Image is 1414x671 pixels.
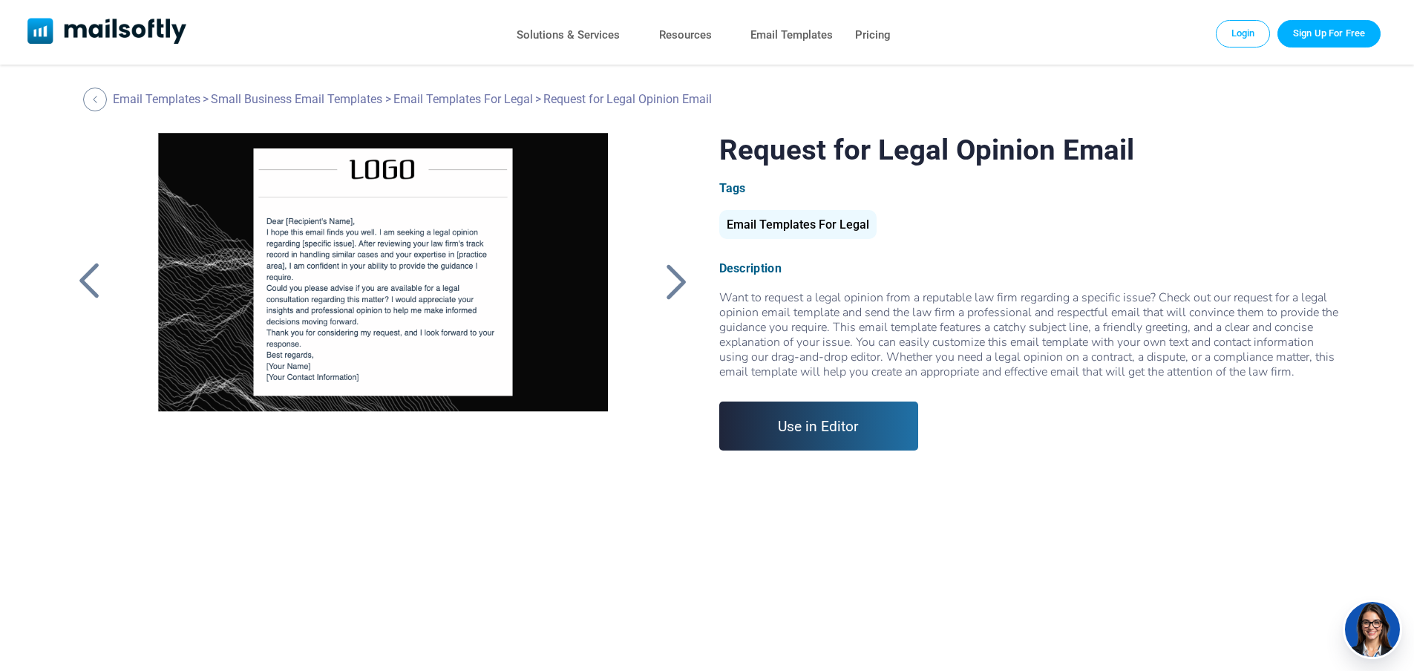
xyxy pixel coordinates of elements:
span: Want to request a legal opinion from a reputable law firm regarding a specific issue? Check out o... [719,289,1338,380]
a: Back [658,262,695,301]
a: Small Business Email Templates [211,92,382,106]
a: Email Templates [113,92,200,106]
a: Email Templates For Legal [393,92,533,106]
a: Resources [659,24,712,46]
a: Solutions & Services [517,24,620,46]
a: Pricing [855,24,891,46]
div: Email Templates For Legal [719,210,877,239]
div: Tags [719,181,1343,195]
div: Description [719,261,1343,275]
a: Back [71,262,108,301]
a: Request for Legal Opinion Email [133,133,632,504]
h1: Request for Legal Opinion Email [719,133,1343,166]
a: Login [1216,20,1271,47]
a: Mailsoftly [27,18,187,47]
a: Email Templates For Legal [719,223,877,230]
a: Email Templates [750,24,833,46]
a: Trial [1277,20,1381,47]
a: Back [83,88,111,111]
a: Use in Editor [719,402,919,451]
